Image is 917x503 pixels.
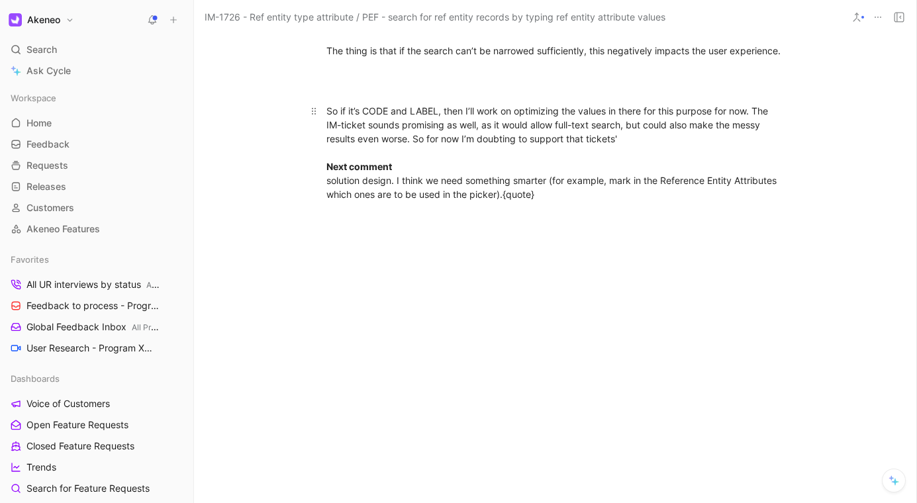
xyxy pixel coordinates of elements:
[5,198,188,218] a: Customers
[11,91,56,105] span: Workspace
[5,177,188,197] a: Releases
[5,394,188,414] a: Voice of Customers
[26,180,66,193] span: Releases
[132,322,195,332] span: All Product Areas
[5,40,188,60] div: Search
[9,13,22,26] img: Akeneo
[26,138,70,151] span: Feedback
[205,9,665,25] span: IM-1726 - Ref entity type attribute / PEF - search for ref entity records by typing ref entity at...
[5,296,188,316] a: Feedback to process - Program X
[11,372,60,385] span: Dashboards
[26,461,56,474] span: Trends
[5,317,188,337] a: Global Feedback InboxAll Product Areas
[5,11,77,29] button: AkeneoAkeneo
[27,14,60,26] h1: Akeneo
[26,418,128,432] span: Open Feature Requests
[5,134,188,154] a: Feedback
[26,42,57,58] span: Search
[26,439,134,453] span: Closed Feature Requests
[5,436,188,456] a: Closed Feature Requests
[5,88,188,108] div: Workspace
[26,278,162,292] span: All UR interviews by status
[5,275,188,295] a: All UR interviews by statusAll Product Areas
[5,369,188,389] div: Dashboards
[26,222,100,236] span: Akeneo Features
[26,63,71,79] span: Ask Cycle
[5,61,188,81] a: Ask Cycle
[5,250,188,269] div: Favorites
[5,156,188,175] a: Requests
[11,253,49,266] span: Favorites
[326,104,785,201] div: So if it’s CODE and LABEL, then I’ll work on optimizing the values in there for this purpose for ...
[5,338,188,358] a: User Research - Program XPROGRAM X
[26,320,160,334] span: Global Feedback Inbox
[26,299,163,313] span: Feedback to process - Program X
[5,219,188,239] a: Akeneo Features
[5,457,188,477] a: Trends
[26,159,68,172] span: Requests
[26,397,110,410] span: Voice of Customers
[5,113,188,133] a: Home
[326,44,785,58] div: The thing is that if the search can’t be narrowed sufficiently, this negatively impacts the user ...
[26,482,150,495] span: Search for Feature Requests
[326,161,392,172] strong: Next comment
[5,479,188,498] a: Search for Feature Requests
[26,342,160,355] span: User Research - Program X
[26,201,74,214] span: Customers
[5,415,188,435] a: Open Feature Requests
[26,116,52,130] span: Home
[146,280,210,290] span: All Product Areas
